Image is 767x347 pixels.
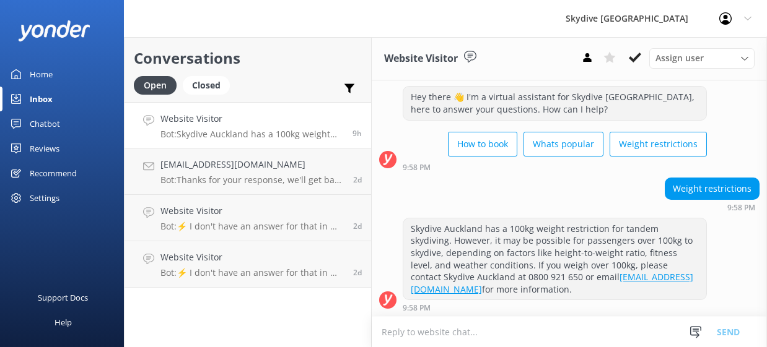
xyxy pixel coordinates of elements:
div: Recommend [30,161,77,186]
div: Hey there 👋 I'm a virtual assistant for Skydive [GEOGRAPHIC_DATA], here to answer your questions.... [403,87,706,119]
div: Support Docs [38,285,89,310]
h4: Website Visitor [160,251,344,264]
div: Weight restrictions [665,178,759,199]
span: 09:58pm 16-Aug-2025 (UTC +12:00) Pacific/Auckland [353,128,362,139]
h2: Conversations [134,46,362,70]
p: Bot: Thanks for your response, we'll get back to you as soon as we can during opening hours. [160,174,344,186]
div: Home [30,62,53,87]
p: Bot: Skydive Auckland has a 100kg weight restriction for tandem skydiving. However, it may be pos... [160,129,343,140]
strong: 9:58 PM [727,204,755,212]
h4: Website Visitor [160,112,343,126]
div: Skydive Auckland has a 100kg weight restriction for tandem skydiving. However, it may be possible... [403,218,706,300]
span: 07:56pm 14-Aug-2025 (UTC +12:00) Pacific/Auckland [353,267,362,278]
div: 09:58pm 16-Aug-2025 (UTC +12:00) Pacific/Auckland [403,163,707,171]
img: yonder-white-logo.png [19,20,90,41]
a: Closed [183,78,236,92]
h3: Website Visitor [384,51,458,67]
button: Weight restrictions [610,132,707,156]
a: Open [134,78,183,92]
div: Chatbot [30,111,60,136]
div: 09:58pm 16-Aug-2025 (UTC +12:00) Pacific/Auckland [665,203,760,212]
p: Bot: ⚡ I don't have an answer for that in my knowledge base. Please try and rephrase your questio... [160,221,344,232]
span: 06:42am 15-Aug-2025 (UTC +12:00) Pacific/Auckland [353,174,362,185]
a: Website VisitorBot:⚡ I don't have an answer for that in my knowledge base. Please try and rephras... [125,195,371,241]
div: Assign User [649,48,755,68]
div: Help [55,310,72,335]
button: Whats popular [524,132,603,156]
a: Website VisitorBot:Skydive Auckland has a 100kg weight restriction for tandem skydiving. However,... [125,102,371,148]
a: [EMAIL_ADDRESS][DOMAIN_NAME]Bot:Thanks for your response, we'll get back to you as soon as we can... [125,148,371,195]
span: 10:37pm 14-Aug-2025 (UTC +12:00) Pacific/Auckland [353,221,362,231]
div: 09:58pm 16-Aug-2025 (UTC +12:00) Pacific/Auckland [403,303,707,312]
p: Bot: ⚡ I don't have an answer for that in my knowledge base. Please try and rephrase your questio... [160,267,344,278]
div: Reviews [30,136,59,161]
div: Closed [183,76,230,95]
div: Open [134,76,177,95]
span: Assign user [655,51,704,65]
a: Website VisitorBot:⚡ I don't have an answer for that in my knowledge base. Please try and rephras... [125,241,371,288]
h4: [EMAIL_ADDRESS][DOMAIN_NAME] [160,158,344,171]
div: Settings [30,186,59,210]
strong: 9:58 PM [403,164,431,171]
div: Inbox [30,87,53,111]
button: How to book [448,132,517,156]
strong: 9:58 PM [403,304,431,312]
a: [EMAIL_ADDRESS][DOMAIN_NAME] [411,271,693,295]
h4: Website Visitor [160,204,344,218]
